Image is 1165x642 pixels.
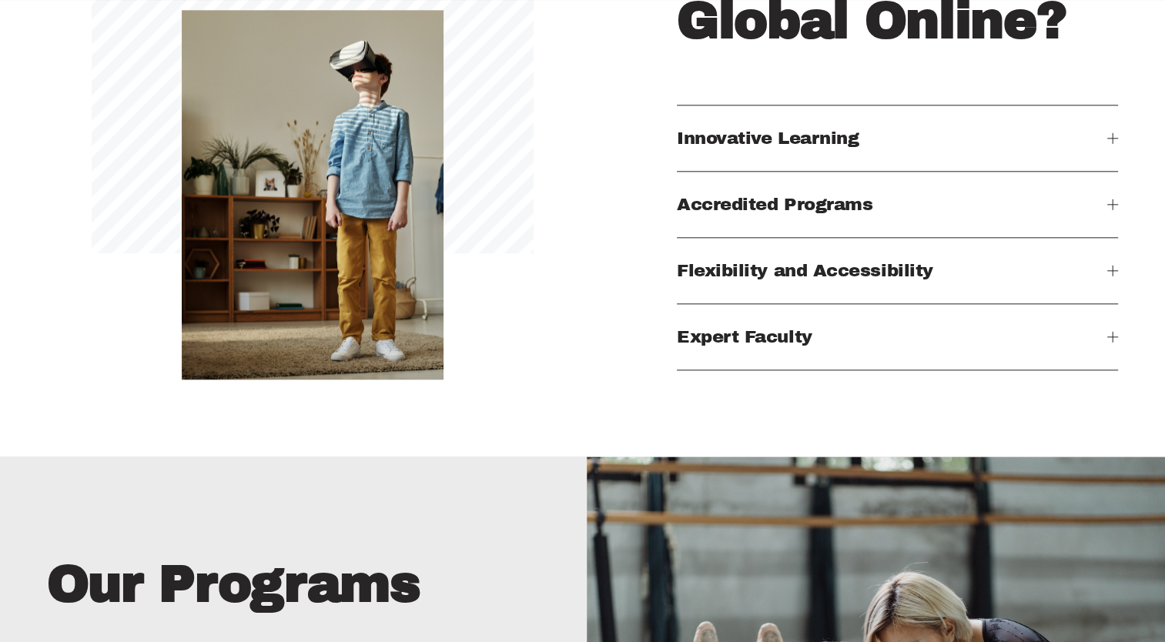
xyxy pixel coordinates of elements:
[677,105,1119,171] button: Innovative Learning
[677,172,1119,237] button: Accredited Programs
[47,557,420,612] strong: Our Programs
[677,327,1108,346] span: Expert Faculty
[677,129,1108,148] span: Innovative Learning
[677,261,1108,280] span: Flexibility and Accessibility
[677,195,1108,214] span: Accredited Programs
[677,304,1119,369] button: Expert Faculty
[677,238,1119,303] button: Flexibility and Accessibility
